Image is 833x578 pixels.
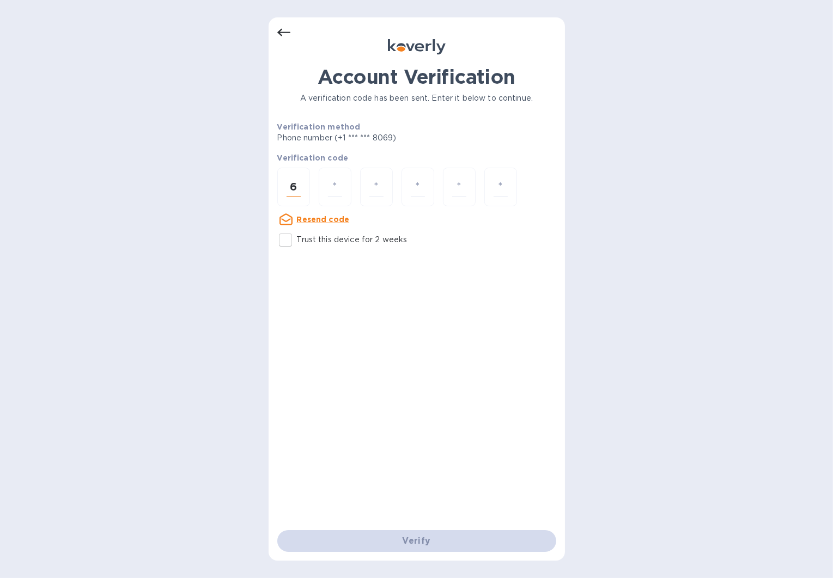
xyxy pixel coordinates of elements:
h1: Account Verification [277,65,556,88]
u: Resend code [297,215,350,224]
b: Verification method [277,122,361,131]
p: Phone number (+1 *** *** 8069) [277,132,480,144]
p: A verification code has been sent. Enter it below to continue. [277,93,556,104]
p: Verification code [277,152,556,163]
p: Trust this device for 2 weeks [297,234,408,245]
